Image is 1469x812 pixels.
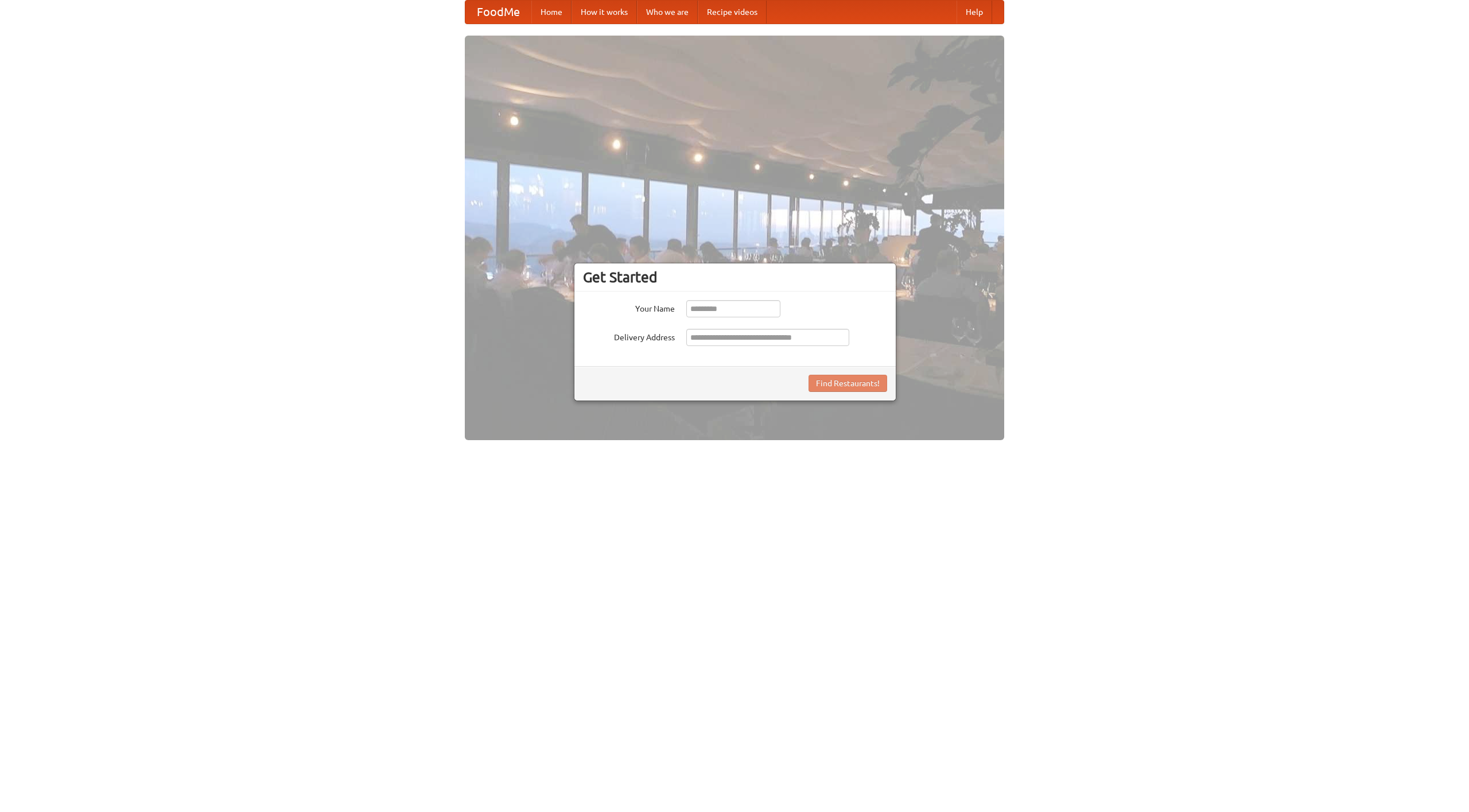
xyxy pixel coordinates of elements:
a: Home [531,1,572,24]
a: Help [957,1,992,24]
button: Find Restaurants! [809,375,887,392]
a: How it works [572,1,637,24]
a: Recipe videos [698,1,767,24]
label: Your Name [583,300,675,314]
h3: Get Started [583,269,887,286]
a: FoodMe [465,1,531,24]
a: Who we are [637,1,698,24]
label: Delivery Address [583,329,675,343]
